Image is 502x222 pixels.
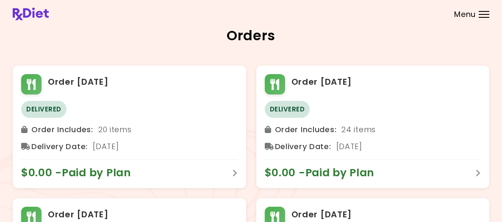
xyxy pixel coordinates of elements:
[13,29,489,42] h2: Orders
[13,8,49,20] img: RxDiet
[31,140,88,153] span: Delivery Date :
[275,123,337,136] span: Order Includes :
[21,166,140,180] span: $0.00 - Paid by Plan
[265,166,383,180] span: $0.00 - Paid by Plan
[21,123,238,136] div: 20 items
[256,66,490,188] div: Order [DATE]DeliveredOrder Includes: 24 items Delivery Date: [DATE]$0.00 -Paid by Plan
[21,101,67,118] span: Delivered
[265,140,481,153] div: [DATE]
[48,208,109,222] h2: Order [DATE]
[265,101,310,118] span: Delivered
[31,123,93,136] span: Order Includes :
[275,140,331,153] span: Delivery Date :
[291,75,352,89] h2: Order [DATE]
[454,11,476,18] span: Menu
[291,208,352,222] h2: Order [DATE]
[21,140,238,153] div: [DATE]
[48,75,109,89] h2: Order [DATE]
[265,123,481,136] div: 24 items
[13,66,246,188] div: Order [DATE]DeliveredOrder Includes: 20 items Delivery Date: [DATE]$0.00 -Paid by Plan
